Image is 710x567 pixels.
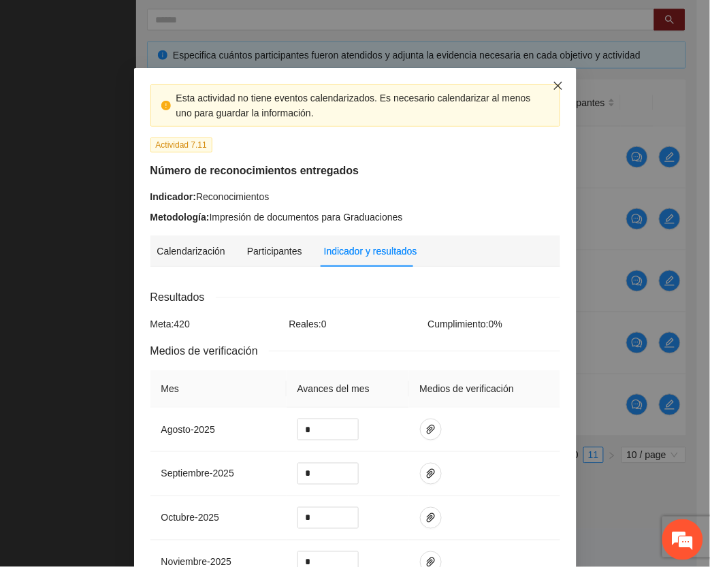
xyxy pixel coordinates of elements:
[421,424,441,435] span: paper-clip
[409,370,560,408] th: Medios de verificación
[150,163,560,179] h5: Número de reconocimientos entregados
[347,519,355,528] span: down
[150,191,197,202] strong: Indicador:
[147,317,286,331] div: Meta: 420
[553,80,564,91] span: close
[347,554,355,562] span: up
[347,510,355,518] span: up
[150,212,210,223] strong: Metodología:
[421,513,441,523] span: paper-clip
[150,210,560,225] div: Impresión de documentos para Graduaciones
[150,342,269,359] span: Medios de verificación
[79,182,188,319] span: Estamos en línea.
[161,468,234,479] span: septiembre - 2025
[71,69,229,87] div: Chatee con nosotros ahora
[289,319,327,329] span: Reales: 0
[343,552,358,562] span: Increase Value
[420,419,442,440] button: paper-clip
[343,464,358,474] span: Increase Value
[420,507,442,529] button: paper-clip
[540,68,577,105] button: Close
[176,91,549,120] div: Esta actividad no tiene eventos calendarizados. Es necesario calendarizar al menos uno para guard...
[347,431,355,439] span: down
[150,370,287,408] th: Mes
[347,421,355,430] span: up
[161,101,171,110] span: exclamation-circle
[150,289,216,306] span: Resultados
[150,189,560,204] div: Reconocimientos
[347,475,355,483] span: down
[324,244,417,259] div: Indicador y resultados
[343,430,358,440] span: Decrease Value
[223,7,256,39] div: Minimizar ventana de chat en vivo
[343,508,358,518] span: Increase Value
[343,518,358,528] span: Decrease Value
[247,244,302,259] div: Participantes
[150,137,212,152] span: Actividad 7.11
[7,372,259,419] textarea: Escriba su mensaje y pulse “Intro”
[347,466,355,474] span: up
[287,370,409,408] th: Avances del mes
[420,463,442,485] button: paper-clip
[343,474,358,484] span: Decrease Value
[421,468,441,479] span: paper-clip
[425,317,564,331] div: Cumplimiento: 0 %
[343,419,358,430] span: Increase Value
[157,244,225,259] div: Calendarización
[161,424,215,435] span: agosto - 2025
[161,513,220,523] span: octubre - 2025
